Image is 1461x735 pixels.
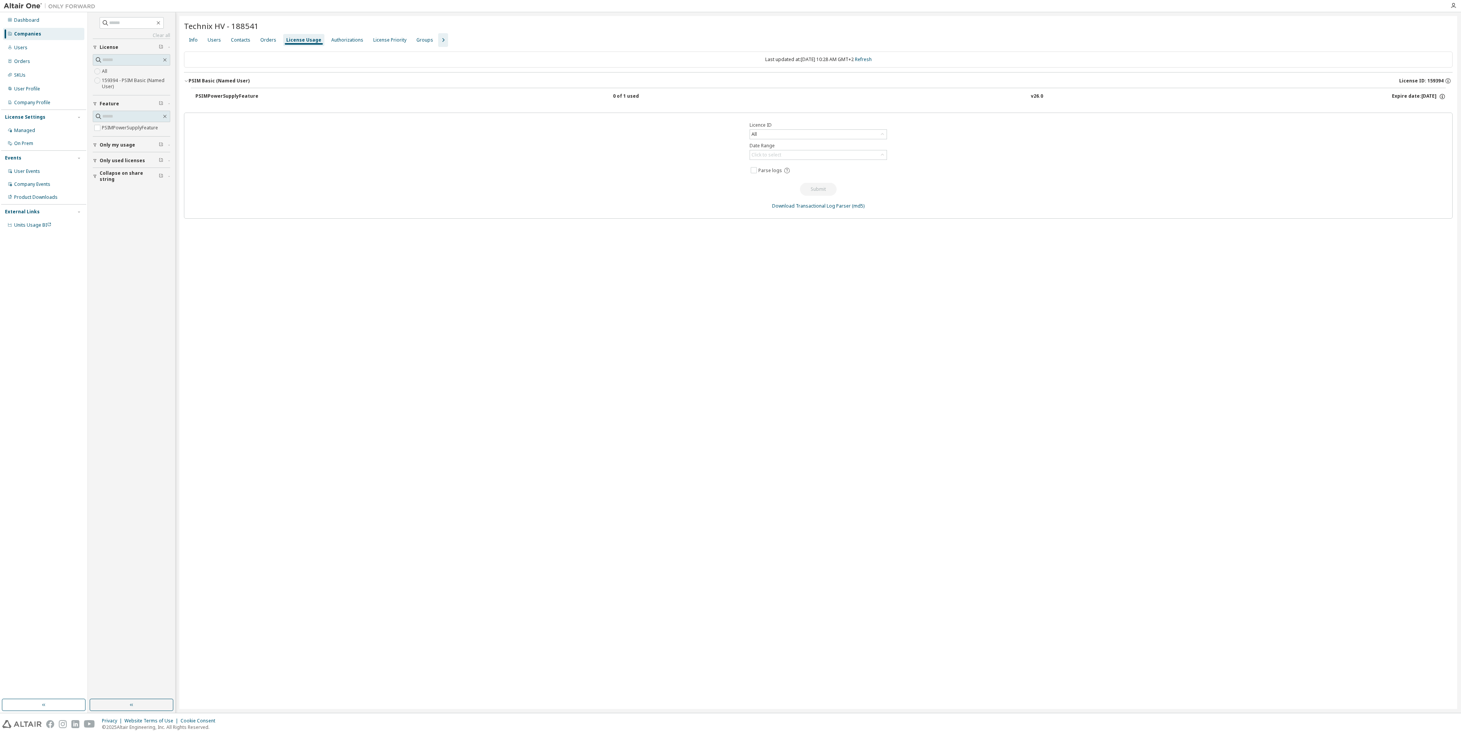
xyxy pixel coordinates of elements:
div: Events [5,155,21,161]
span: Technix HV - 188541 [184,21,259,31]
label: Licence ID [750,122,887,128]
button: Only my usage [93,137,170,153]
button: Collapse on share string [93,168,170,185]
button: PSIM Basic (Named User)License ID: 159394 [184,73,1453,89]
a: Download Transactional Log Parser [772,203,851,209]
div: Companies [14,31,41,37]
div: Company Events [14,181,50,187]
div: Click to select [751,152,781,158]
div: Product Downloads [14,194,58,200]
div: PSIMPowerSupplyFeature [195,93,264,100]
div: Website Terms of Use [124,718,181,724]
div: SKUs [14,72,26,78]
label: PSIMPowerSupplyFeature [102,123,160,132]
span: Clear filter [159,142,163,148]
div: Cookie Consent [181,718,220,724]
div: User Profile [14,86,40,92]
div: Users [14,45,27,51]
a: (md5) [852,203,864,209]
div: v26.0 [1031,93,1043,100]
div: Users [208,37,221,43]
span: Clear filter [159,173,163,179]
div: User Events [14,168,40,174]
div: Contacts [231,37,250,43]
div: Privacy [102,718,124,724]
div: Orders [260,37,276,43]
span: Only my usage [100,142,135,148]
div: All [750,130,887,139]
span: Feature [100,101,119,107]
button: Only used licenses [93,152,170,169]
span: Only used licenses [100,158,145,164]
div: License Usage [286,37,321,43]
div: PSIM Basic (Named User) [189,78,250,84]
span: License [100,44,118,50]
img: instagram.svg [59,720,67,728]
button: License [93,39,170,56]
div: Managed [14,127,35,134]
span: Parse logs [758,168,782,174]
img: altair_logo.svg [2,720,42,728]
div: License Priority [373,37,406,43]
button: PSIMPowerSupplyFeature0 of 1 usedv26.0Expire date:[DATE] [195,88,1446,105]
span: Clear filter [159,158,163,164]
img: Altair One [4,2,99,10]
span: Clear filter [159,44,163,50]
img: facebook.svg [46,720,54,728]
a: Clear all [93,32,170,39]
div: Authorizations [331,37,363,43]
label: All [102,67,109,76]
div: Info [189,37,198,43]
div: Expire date: [DATE] [1392,93,1446,100]
div: Click to select [750,150,887,160]
div: External Links [5,209,40,215]
div: Company Profile [14,100,50,106]
label: 159394 - PSIM Basic (Named User) [102,76,170,91]
button: Feature [93,95,170,112]
span: Units Usage BI [14,222,52,228]
img: linkedin.svg [71,720,79,728]
div: Dashboard [14,17,39,23]
span: Clear filter [159,101,163,107]
label: Date Range [750,143,887,149]
span: License ID: 159394 [1399,78,1443,84]
span: Collapse on share string [100,170,159,182]
div: 0 of 1 used [613,93,682,100]
div: On Prem [14,140,33,147]
p: © 2025 Altair Engineering, Inc. All Rights Reserved. [102,724,220,730]
div: Orders [14,58,30,64]
div: License Settings [5,114,45,120]
div: Groups [416,37,433,43]
img: youtube.svg [84,720,95,728]
div: Last updated at: [DATE] 10:28 AM GMT+2 [184,52,1453,68]
button: Submit [800,183,837,196]
div: All [750,130,758,139]
a: Refresh [855,56,872,63]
